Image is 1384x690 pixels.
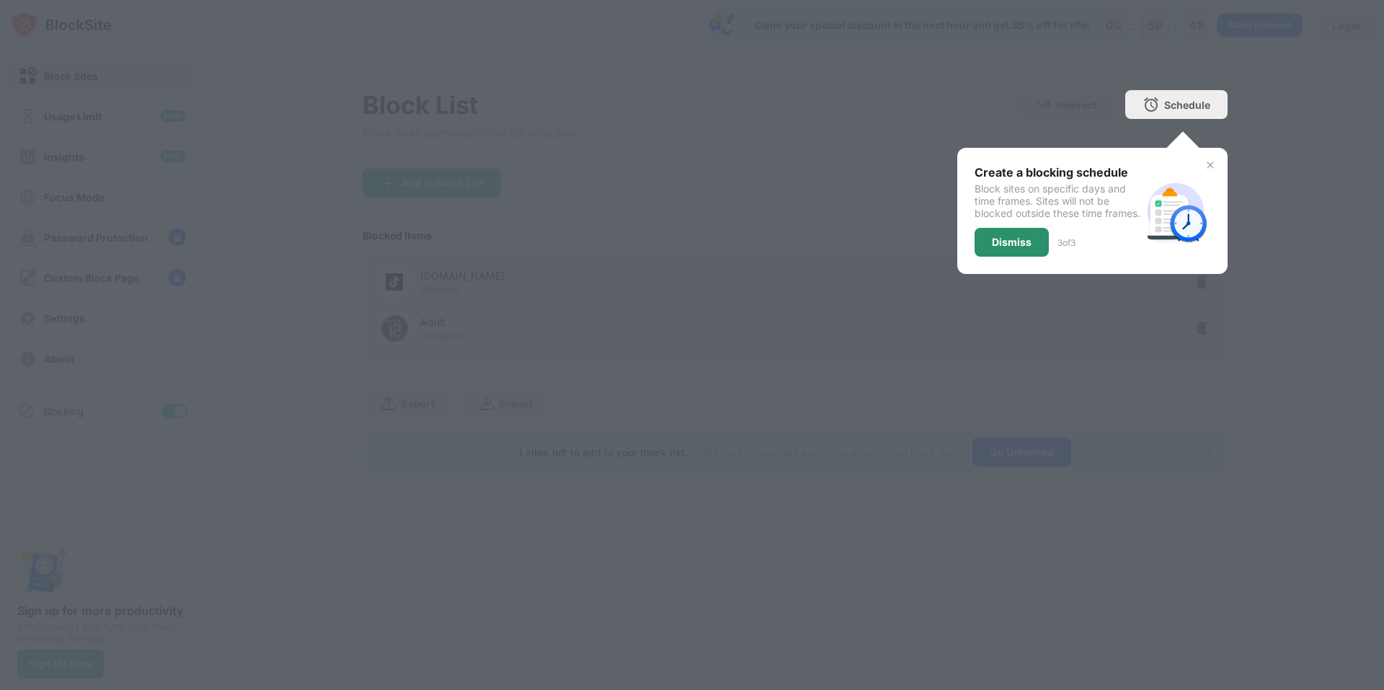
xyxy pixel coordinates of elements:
[1205,159,1216,171] img: x-button.svg
[975,182,1141,219] div: Block sites on specific days and time frames. Sites will not be blocked outside these time frames.
[1057,237,1075,248] div: 3 of 3
[1164,99,1210,111] div: Schedule
[975,165,1141,180] div: Create a blocking schedule
[992,236,1032,248] div: Dismiss
[1141,177,1210,246] img: schedule.svg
